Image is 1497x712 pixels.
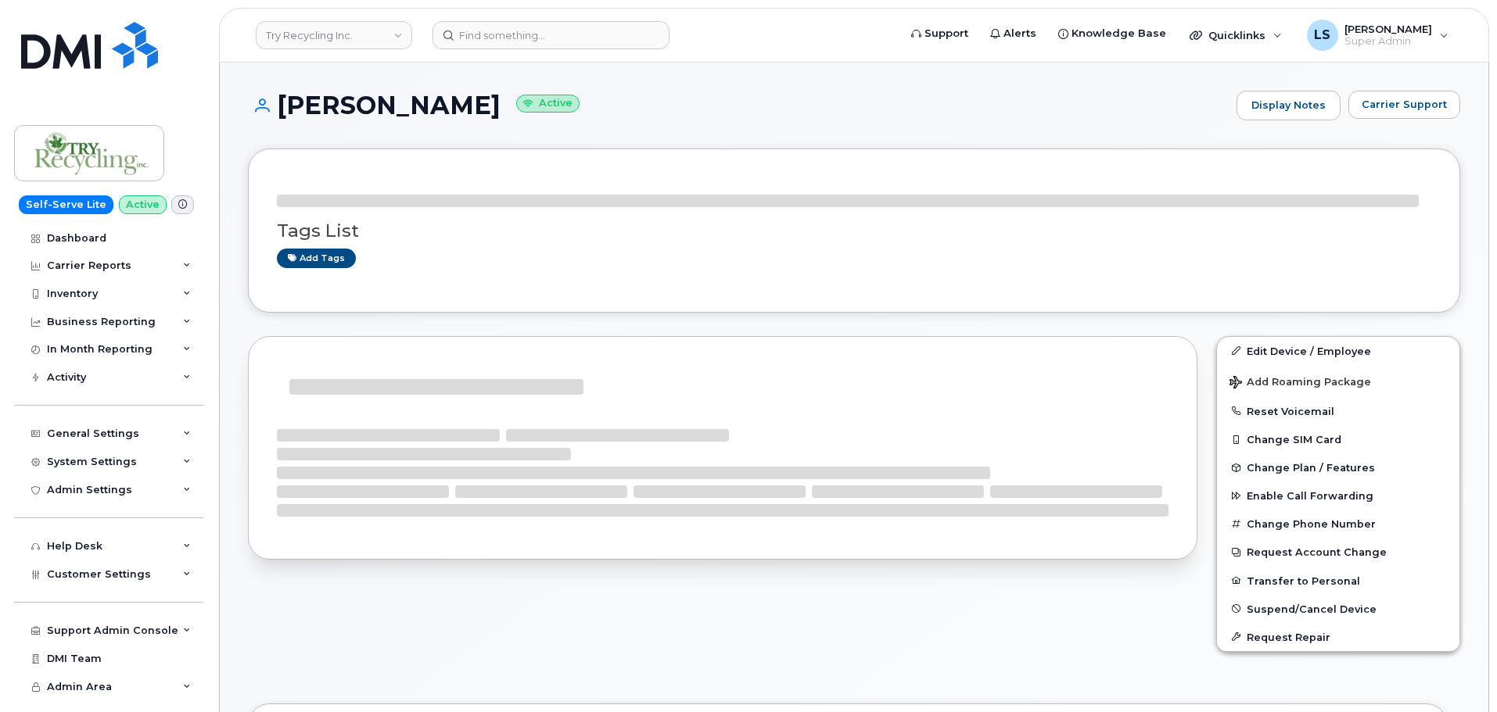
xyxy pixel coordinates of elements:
button: Enable Call Forwarding [1217,481,1459,510]
button: Change Plan / Features [1217,453,1459,481]
button: Suspend/Cancel Device [1217,595,1459,623]
button: Change Phone Number [1217,510,1459,538]
button: Transfer to Personal [1217,567,1459,595]
button: Change SIM Card [1217,425,1459,453]
button: Request Account Change [1217,538,1459,566]
button: Carrier Support [1348,91,1460,119]
button: Reset Voicemail [1217,397,1459,425]
h3: Tags List [277,221,1431,241]
button: Add Roaming Package [1217,365,1459,397]
h1: [PERSON_NAME] [248,91,1229,119]
span: Change Plan / Features [1247,462,1375,474]
span: Suspend/Cancel Device [1247,603,1377,614]
span: Carrier Support [1362,97,1447,112]
button: Request Repair [1217,623,1459,651]
small: Active [516,95,580,113]
span: Add Roaming Package [1230,376,1371,391]
a: Add tags [277,249,356,268]
a: Edit Device / Employee [1217,337,1459,365]
span: Enable Call Forwarding [1247,490,1373,502]
a: Display Notes [1237,91,1341,120]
